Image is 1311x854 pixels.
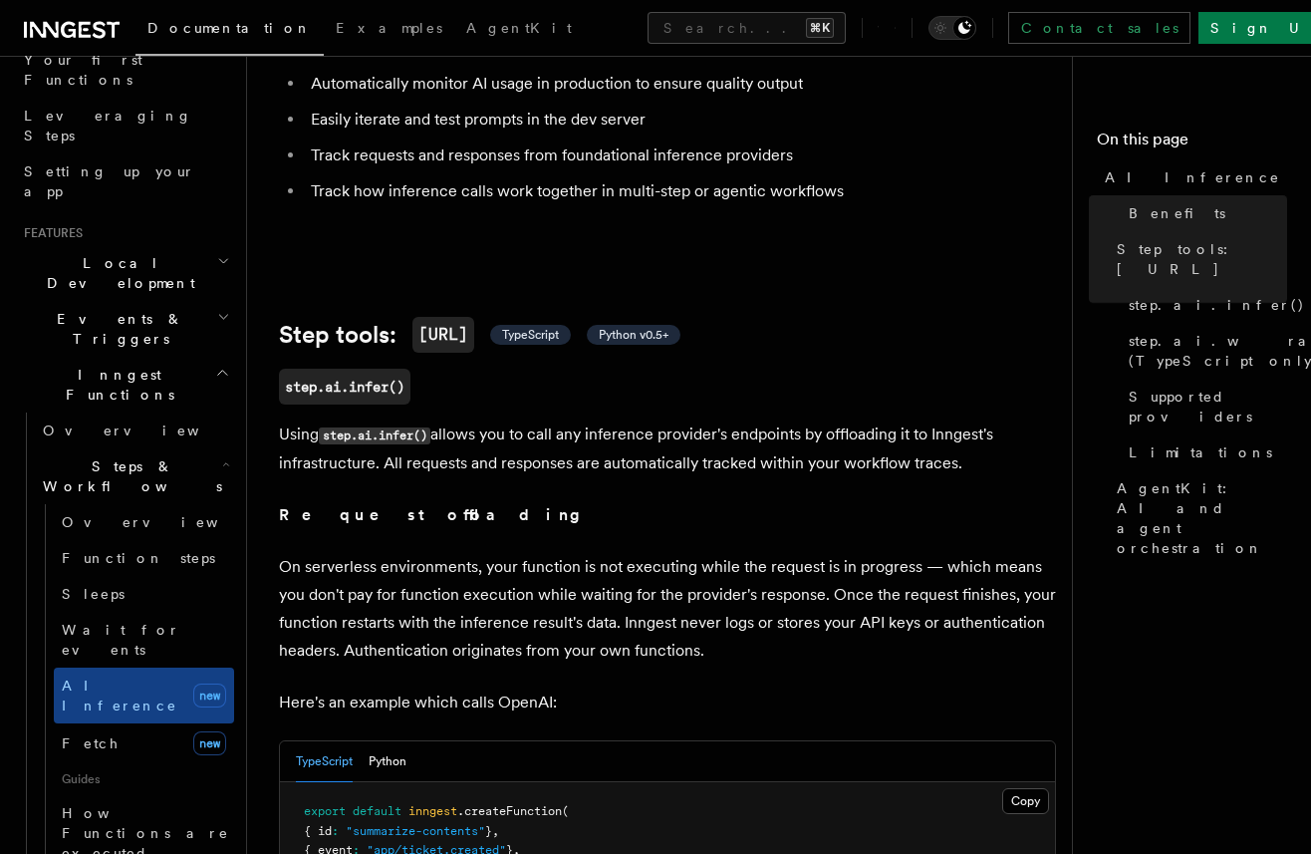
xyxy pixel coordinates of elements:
[1097,128,1287,159] h4: On this page
[193,684,226,708] span: new
[1121,287,1287,323] a: step.ai.infer()
[279,689,1056,716] p: Here's an example which calls OpenAI:
[296,741,353,782] button: TypeScript
[1109,470,1287,566] a: AgentKit: AI and agent orchestration
[54,540,234,576] a: Function steps
[54,504,234,540] a: Overview
[16,153,234,209] a: Setting up your app
[135,6,324,56] a: Documentation
[1109,231,1287,287] a: Step tools: [URL]
[24,163,195,199] span: Setting up your app
[1105,167,1280,187] span: AI Inference
[928,16,976,40] button: Toggle dark mode
[1121,434,1287,470] a: Limitations
[304,824,332,838] span: { id
[1097,159,1287,195] a: AI Inference
[62,514,267,530] span: Overview
[502,327,559,343] span: TypeScript
[62,622,180,658] span: Wait for events
[62,550,215,566] span: Function steps
[485,824,492,838] span: }
[35,448,234,504] button: Steps & Workflows
[492,824,499,838] span: ,
[16,301,234,357] button: Events & Triggers
[1002,788,1049,814] button: Copy
[1121,195,1287,231] a: Benefits
[305,142,1056,169] li: Track requests and responses from foundational inference providers
[369,741,406,782] button: Python
[353,804,401,818] span: default
[43,423,248,438] span: Overview
[305,177,1056,205] li: Track how inference calls work together in multi-step or agentic workflows
[16,365,215,405] span: Inngest Functions
[193,731,226,755] span: new
[466,20,572,36] span: AgentKit
[279,553,1056,665] p: On serverless environments, your function is not executing while the request is in progress — whi...
[16,309,217,349] span: Events & Triggers
[324,6,454,54] a: Examples
[1129,387,1287,427] span: Supported providers
[16,357,234,413] button: Inngest Functions
[305,106,1056,134] li: Easily iterate and test prompts in the dev server
[54,576,234,612] a: Sleeps
[54,612,234,668] a: Wait for events
[332,824,339,838] span: :
[54,668,234,723] a: AI Inferencenew
[54,763,234,795] span: Guides
[412,317,474,353] code: [URL]
[62,586,125,602] span: Sleeps
[279,317,680,353] a: Step tools:[URL] TypeScript Python v0.5+
[305,70,1056,98] li: Automatically monitor AI usage in production to ensure quality output
[279,369,410,405] a: step.ai.infer()
[304,804,346,818] span: export
[16,42,234,98] a: Your first Functions
[279,505,595,524] strong: Request offloading
[1117,239,1287,279] span: Step tools: [URL]
[62,735,120,751] span: Fetch
[1121,323,1287,379] a: step.ai.wrap() (TypeScript only)
[599,327,668,343] span: Python v0.5+
[806,18,834,38] kbd: ⌘K
[1121,379,1287,434] a: Supported providers
[1129,203,1225,223] span: Benefits
[35,413,234,448] a: Overview
[1117,478,1287,558] span: AgentKit: AI and agent orchestration
[1129,442,1272,462] span: Limitations
[16,98,234,153] a: Leveraging Steps
[457,804,562,818] span: .createFunction
[1129,295,1305,315] span: step.ai.infer()
[336,20,442,36] span: Examples
[279,421,1056,477] p: Using allows you to call any inference provider's endpoints by offloading it to Inngest's infrast...
[62,678,177,713] span: AI Inference
[319,427,430,444] code: step.ai.infer()
[562,804,569,818] span: (
[648,12,846,44] button: Search...⌘K
[24,108,192,143] span: Leveraging Steps
[1008,12,1190,44] a: Contact sales
[147,20,312,36] span: Documentation
[346,824,485,838] span: "summarize-contents"
[54,723,234,763] a: Fetchnew
[16,245,234,301] button: Local Development
[16,253,217,293] span: Local Development
[454,6,584,54] a: AgentKit
[35,456,222,496] span: Steps & Workflows
[16,225,83,241] span: Features
[408,804,457,818] span: inngest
